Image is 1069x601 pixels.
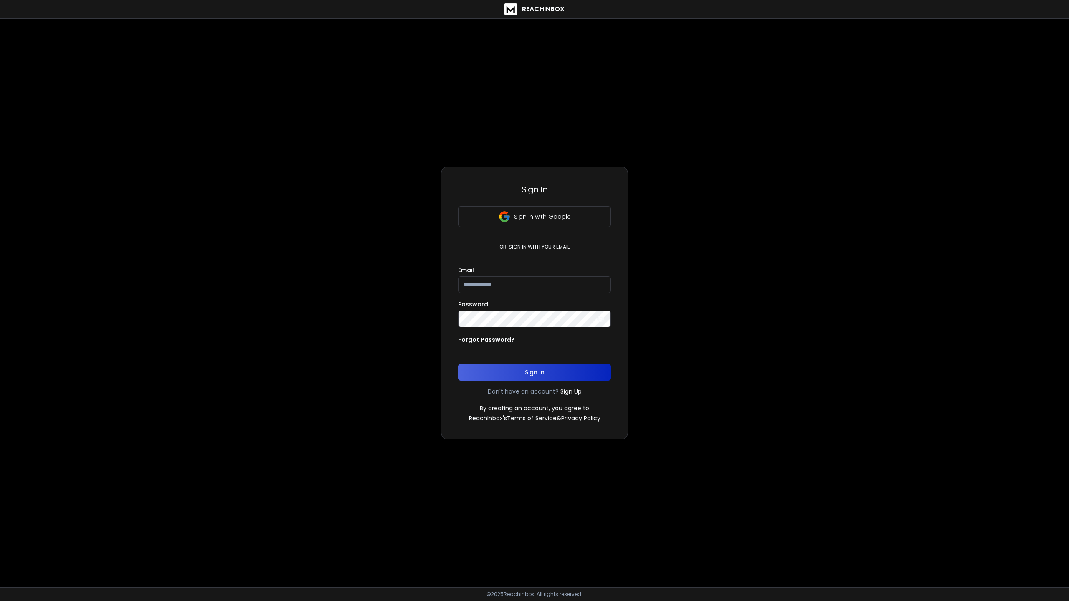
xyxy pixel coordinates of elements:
[488,387,559,396] p: Don't have an account?
[486,591,583,598] p: © 2025 Reachinbox. All rights reserved.
[469,414,600,422] p: ReachInbox's &
[458,267,474,273] label: Email
[458,364,611,381] button: Sign In
[561,414,600,422] a: Privacy Policy
[522,4,565,14] h1: ReachInbox
[458,336,514,344] p: Forgot Password?
[458,301,488,307] label: Password
[514,212,571,221] p: Sign in with Google
[504,3,565,15] a: ReachInbox
[458,184,611,195] h3: Sign In
[507,414,557,422] a: Terms of Service
[560,387,582,396] a: Sign Up
[458,206,611,227] button: Sign in with Google
[480,404,589,412] p: By creating an account, you agree to
[504,3,517,15] img: logo
[496,244,573,250] p: or, sign in with your email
